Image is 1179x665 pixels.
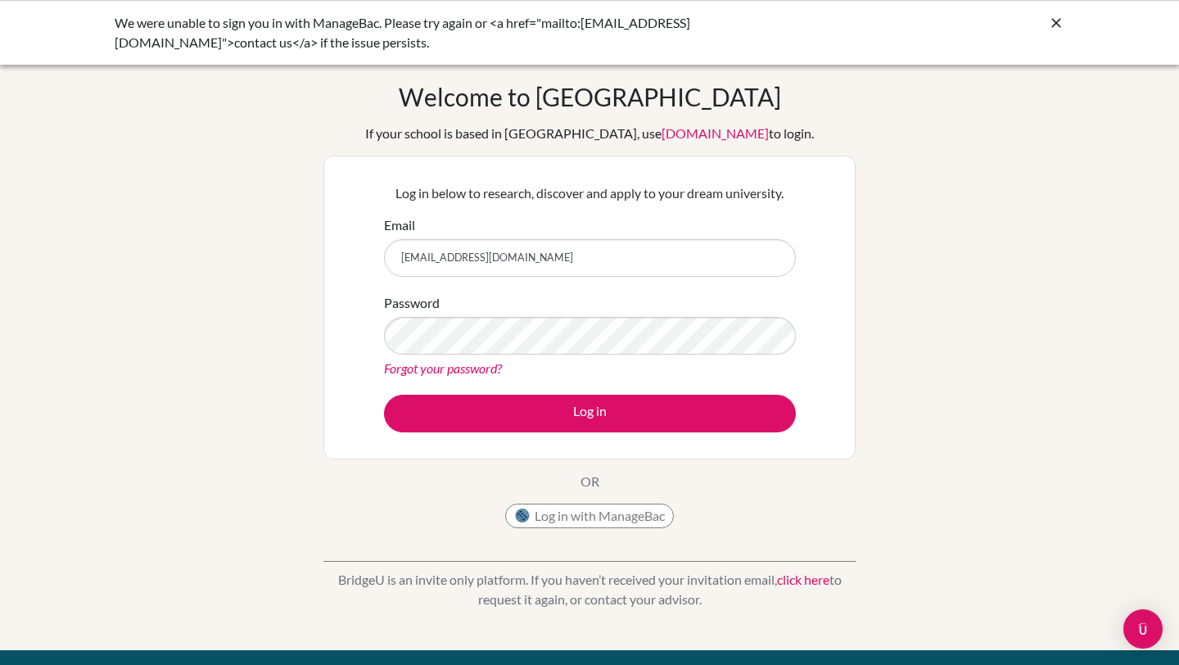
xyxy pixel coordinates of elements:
label: Email [384,215,415,235]
button: Log in with ManageBac [505,504,674,528]
div: If your school is based in [GEOGRAPHIC_DATA], use to login. [365,124,814,143]
a: click here [777,572,829,587]
a: Forgot your password? [384,360,502,376]
a: [DOMAIN_NAME] [662,125,769,141]
p: Log in below to research, discover and apply to your dream university. [384,183,796,203]
p: OR [580,472,599,491]
h1: Welcome to [GEOGRAPHIC_DATA] [399,82,781,111]
label: Password [384,293,440,313]
div: Open Intercom Messenger [1123,609,1163,649]
p: BridgeU is an invite only platform. If you haven’t received your invitation email, to request it ... [323,570,856,609]
button: Log in [384,395,796,432]
div: We were unable to sign you in with ManageBac. Please try again or <a href="mailto:[EMAIL_ADDRESS]... [115,13,819,52]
